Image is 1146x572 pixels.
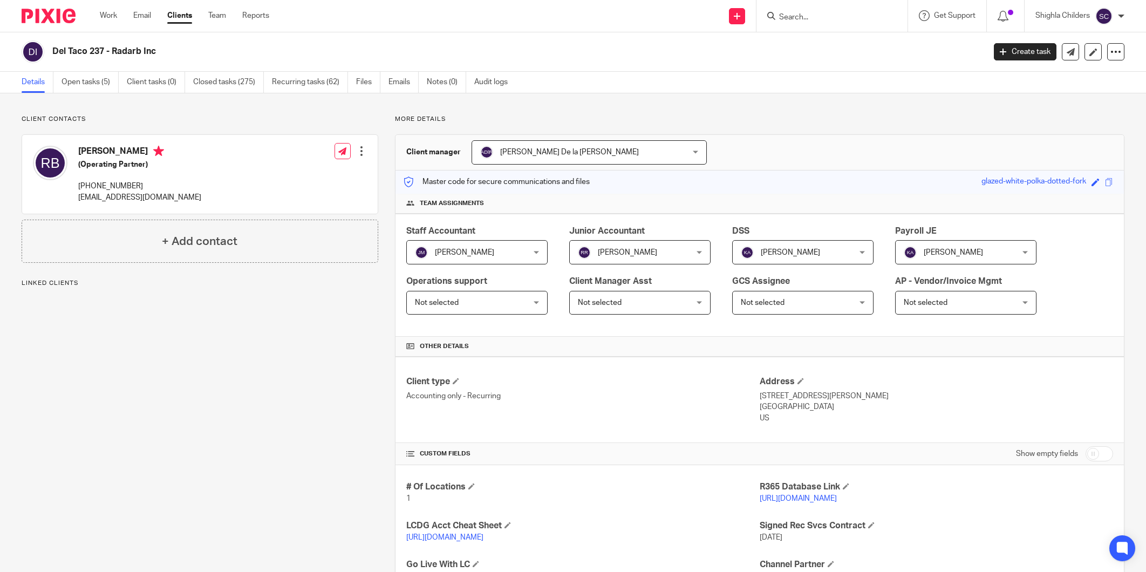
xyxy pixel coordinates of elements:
img: svg%3E [578,246,591,259]
p: Accounting only - Recurring [406,391,760,401]
a: Clients [167,10,192,21]
h4: Go Live With LC [406,559,760,570]
p: Master code for secure communications and files [404,176,590,187]
span: [DATE] [760,534,782,541]
a: Audit logs [474,72,516,93]
p: [STREET_ADDRESS][PERSON_NAME] [760,391,1113,401]
span: [PERSON_NAME] [598,249,657,256]
span: Not selected [904,299,947,307]
a: [URL][DOMAIN_NAME] [406,534,483,541]
a: Open tasks (5) [62,72,119,93]
span: Junior Accountant [569,227,645,235]
div: glazed-white-polka-dotted-fork [981,176,1086,188]
h4: [PERSON_NAME] [78,146,201,159]
a: Emails [388,72,419,93]
p: [GEOGRAPHIC_DATA] [760,401,1113,412]
a: Reports [242,10,269,21]
img: svg%3E [741,246,754,259]
a: Files [356,72,380,93]
p: More details [395,115,1124,124]
span: [PERSON_NAME] [435,249,494,256]
h4: Client type [406,376,760,387]
h4: Signed Rec Svcs Contract [760,520,1113,532]
span: Get Support [934,12,976,19]
img: svg%3E [22,40,44,63]
h4: # Of Locations [406,481,760,493]
span: AP - Vendor/Invoice Mgmt [895,277,1002,285]
a: Recurring tasks (62) [272,72,348,93]
img: svg%3E [1095,8,1113,25]
span: DSS [732,227,749,235]
span: [PERSON_NAME] [761,249,820,256]
a: Work [100,10,117,21]
span: GCS Assignee [732,277,790,285]
a: Team [208,10,226,21]
a: Create task [994,43,1056,60]
img: svg%3E [33,146,67,180]
a: Details [22,72,53,93]
input: Search [778,13,875,23]
span: Not selected [578,299,622,307]
i: Primary [153,146,164,156]
p: [EMAIL_ADDRESS][DOMAIN_NAME] [78,192,201,203]
img: svg%3E [904,246,917,259]
span: Not selected [415,299,459,307]
h5: (Operating Partner) [78,159,201,170]
h4: Channel Partner [760,559,1113,570]
h3: Client manager [406,147,461,158]
p: US [760,413,1113,424]
h4: Address [760,376,1113,387]
h4: R365 Database Link [760,481,1113,493]
p: Shighla Childers [1035,10,1090,21]
span: [PERSON_NAME] [924,249,983,256]
span: Not selected [741,299,785,307]
a: Client tasks (0) [127,72,185,93]
span: Other details [420,342,469,351]
a: Notes (0) [427,72,466,93]
label: Show empty fields [1016,448,1078,459]
h4: LCDG Acct Cheat Sheet [406,520,760,532]
a: Email [133,10,151,21]
span: 1 [406,495,411,502]
a: [URL][DOMAIN_NAME] [760,495,837,502]
span: Team assignments [420,199,484,208]
span: Staff Accountant [406,227,475,235]
h2: Del Taco 237 - Radarb Inc [52,46,793,57]
img: svg%3E [415,246,428,259]
img: svg%3E [480,146,493,159]
span: Operations support [406,277,487,285]
img: Pixie [22,9,76,23]
p: [PHONE_NUMBER] [78,181,201,192]
span: Client Manager Asst [569,277,652,285]
span: [PERSON_NAME] De la [PERSON_NAME] [500,148,639,156]
p: Client contacts [22,115,378,124]
p: Linked clients [22,279,378,288]
h4: CUSTOM FIELDS [406,450,760,458]
a: Closed tasks (275) [193,72,264,93]
span: Payroll JE [895,227,937,235]
h4: + Add contact [162,233,237,250]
